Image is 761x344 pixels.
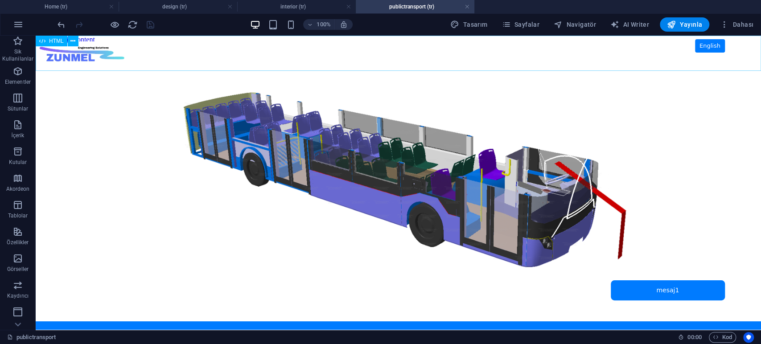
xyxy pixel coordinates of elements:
button: Navigatör [550,17,600,32]
span: : [694,334,695,340]
h4: publictransport (tr) [356,2,474,12]
p: İçerik [11,132,24,139]
span: 00 00 [687,332,701,343]
span: Dahası [720,20,753,29]
p: Akordeon [6,185,30,192]
button: Ön izleme modundan çıkıp düzenlemeye devam etmek için buraya tıklayın [109,19,120,30]
i: Sayfayı yeniden yükleyin [128,20,138,30]
button: Yayınla [660,17,709,32]
p: Kutular [9,159,27,166]
button: 100% [303,19,335,30]
button: Sayfalar [498,17,543,32]
a: Seçimi iptal etmek için tıkla. Sayfaları açmak için çift tıkla [7,332,56,343]
button: Usercentrics [743,332,754,343]
h6: Oturum süresi [678,332,702,343]
p: Elementler [5,78,31,86]
span: AI Writer [610,20,649,29]
button: Dahası [716,17,757,32]
p: Kaydırıcı [7,292,29,299]
i: Geri al: HTML'yi değiştir (Ctrl+Z) [56,20,66,30]
h4: interior (tr) [237,2,356,12]
p: Tablolar [8,212,28,219]
span: HTML [49,38,64,44]
h4: design (tr) [119,2,237,12]
button: reload [127,19,138,30]
span: Navigatör [554,20,596,29]
i: Yeniden boyutlandırmada yakınlaştırma düzeyini seçilen cihaza uyacak şekilde otomatik olarak ayarla. [340,20,348,29]
p: Özellikler [7,239,29,246]
button: undo [56,19,66,30]
span: Tasarım [450,20,487,29]
p: Görseller [7,266,29,273]
span: Sayfalar [502,20,539,29]
button: Kod [709,332,736,343]
span: Yayınla [667,20,702,29]
button: AI Writer [607,17,653,32]
h6: 100% [317,19,331,30]
div: Tasarım (Ctrl+Alt+Y) [447,17,491,32]
span: Kod [713,332,732,343]
button: Tasarım [447,17,491,32]
p: Sütunlar [8,105,29,112]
